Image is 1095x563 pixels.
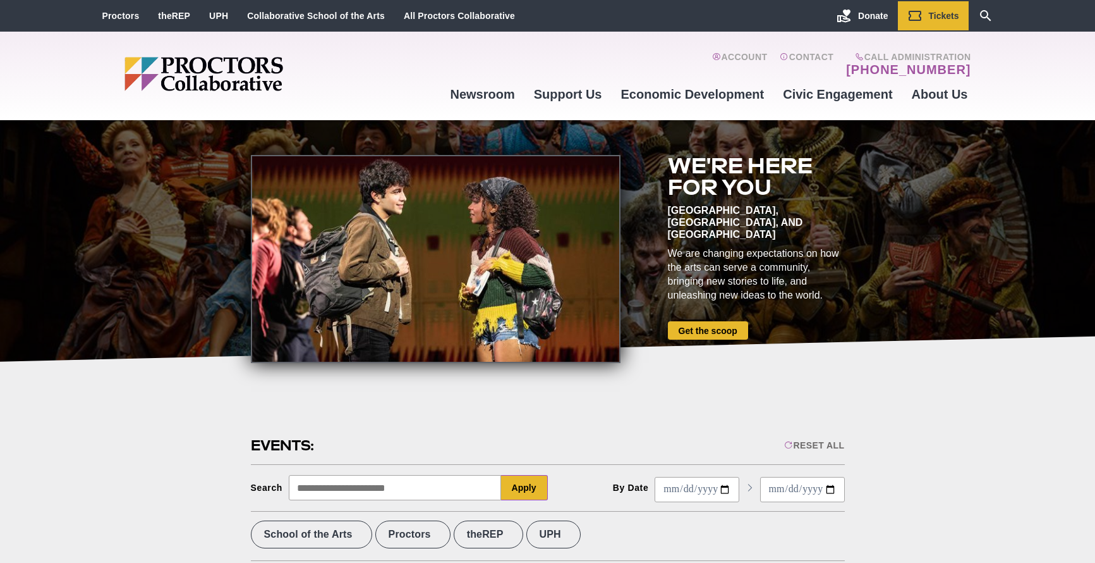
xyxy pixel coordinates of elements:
[712,52,767,77] a: Account
[454,521,523,548] label: theREP
[668,321,748,340] a: Get the scoop
[668,204,845,240] div: [GEOGRAPHIC_DATA], [GEOGRAPHIC_DATA], and [GEOGRAPHIC_DATA]
[526,521,581,548] label: UPH
[842,52,971,62] span: Call Administration
[209,11,228,21] a: UPH
[612,77,774,111] a: Economic Development
[858,11,888,21] span: Donate
[929,11,959,21] span: Tickets
[846,62,971,77] a: [PHONE_NUMBER]
[784,440,844,450] div: Reset All
[158,11,190,21] a: theREP
[251,521,372,548] label: School of the Arts
[524,77,612,111] a: Support Us
[375,521,451,548] label: Proctors
[501,475,548,500] button: Apply
[780,52,833,77] a: Contact
[247,11,385,21] a: Collaborative School of the Arts
[668,247,845,302] div: We are changing expectations on how the arts can serve a community, bringing new stories to life,...
[773,77,902,111] a: Civic Engagement
[251,436,316,455] h2: Events:
[902,77,977,111] a: About Us
[124,57,380,91] img: Proctors logo
[898,1,969,30] a: Tickets
[102,11,140,21] a: Proctors
[404,11,515,21] a: All Proctors Collaborative
[251,483,283,493] div: Search
[969,1,1003,30] a: Search
[668,155,845,198] h2: We're here for you
[827,1,897,30] a: Donate
[613,483,649,493] div: By Date
[440,77,524,111] a: Newsroom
